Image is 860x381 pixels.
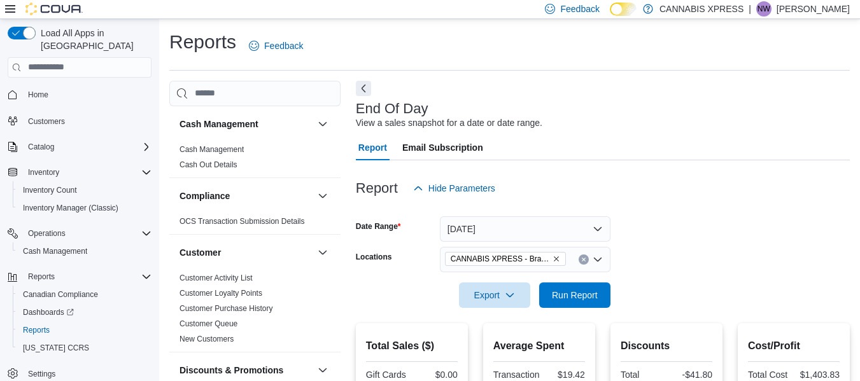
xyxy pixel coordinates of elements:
[552,289,598,301] span: Run Report
[315,188,330,204] button: Compliance
[23,203,118,213] span: Inventory Manager (Classic)
[180,190,230,202] h3: Compliance
[777,1,850,17] p: [PERSON_NAME]
[358,135,387,160] span: Report
[18,287,103,302] a: Canadian Compliance
[3,138,157,156] button: Catalog
[169,142,341,177] div: Cash Management
[18,322,152,338] span: Reports
[13,321,157,339] button: Reports
[18,287,152,302] span: Canadian Compliance
[539,282,610,308] button: Run Report
[180,319,237,329] span: Customer Queue
[180,364,283,377] h3: Discounts & Promotions
[356,252,392,262] label: Locations
[315,116,330,132] button: Cash Management
[366,338,458,354] h2: Total Sales ($)
[180,118,313,130] button: Cash Management
[758,1,770,17] span: NW
[553,255,560,263] button: Remove CANNABIS XPRESS - Brampton (Veterans Drive) from selection in this group
[414,370,458,380] div: $0.00
[356,101,428,116] h3: End Of Day
[180,334,234,344] span: New Customers
[25,3,83,15] img: Cova
[264,39,303,52] span: Feedback
[756,1,772,17] div: Nathan Wilson
[356,221,401,232] label: Date Range
[3,225,157,242] button: Operations
[18,244,152,259] span: Cash Management
[23,87,53,102] a: Home
[180,273,253,283] span: Customer Activity List
[180,145,244,154] a: Cash Management
[23,325,50,335] span: Reports
[13,199,157,217] button: Inventory Manager (Classic)
[13,181,157,199] button: Inventory Count
[36,27,152,52] span: Load All Apps in [GEOGRAPHIC_DATA]
[459,282,530,308] button: Export
[749,1,751,17] p: |
[748,338,840,354] h2: Cost/Profit
[180,304,273,313] a: Customer Purchase History
[180,216,305,226] span: OCS Transaction Submission Details
[23,139,152,155] span: Catalog
[180,246,221,259] h3: Customer
[23,165,152,180] span: Inventory
[356,181,398,196] h3: Report
[18,200,152,216] span: Inventory Manager (Classic)
[180,144,244,155] span: Cash Management
[180,274,253,282] a: Customer Activity List
[23,269,152,284] span: Reports
[13,339,157,357] button: [US_STATE] CCRS
[3,85,157,104] button: Home
[23,226,152,241] span: Operations
[13,242,157,260] button: Cash Management
[169,29,236,55] h1: Reports
[180,118,258,130] h3: Cash Management
[180,217,305,226] a: OCS Transaction Submission Details
[180,364,313,377] button: Discounts & Promotions
[408,176,500,201] button: Hide Parameters
[18,244,92,259] a: Cash Management
[180,288,262,298] span: Customer Loyalty Points
[3,268,157,286] button: Reports
[315,363,330,378] button: Discounts & Promotions
[28,142,54,152] span: Catalog
[23,87,152,102] span: Home
[28,369,55,379] span: Settings
[579,254,589,265] button: Clear input
[428,182,495,195] span: Hide Parameters
[3,111,157,130] button: Customers
[28,272,55,282] span: Reports
[440,216,610,242] button: [DATE]
[356,116,542,130] div: View a sales snapshot for a date or date range.
[659,1,744,17] p: CANNABIS XPRESS
[18,200,123,216] a: Inventory Manager (Classic)
[315,245,330,260] button: Customer
[18,322,55,338] a: Reports
[621,338,712,354] h2: Discounts
[451,253,550,265] span: CANNABIS XPRESS - Brampton (Veterans Drive)
[23,289,98,300] span: Canadian Compliance
[445,252,566,266] span: CANNABIS XPRESS - Brampton (Veterans Drive)
[18,183,82,198] a: Inventory Count
[244,33,308,59] a: Feedback
[560,3,599,15] span: Feedback
[180,335,234,343] a: New Customers
[28,116,65,127] span: Customers
[593,254,603,265] button: Open list of options
[18,340,94,356] a: [US_STATE] CCRS
[180,289,262,298] a: Customer Loyalty Points
[23,139,59,155] button: Catalog
[180,160,237,170] span: Cash Out Details
[23,114,70,129] a: Customers
[18,305,79,320] a: Dashboards
[28,228,66,239] span: Operations
[669,370,712,380] div: -$41.80
[610,3,637,16] input: Dark Mode
[796,370,840,380] div: $1,403.83
[13,303,157,321] a: Dashboards
[356,81,371,96] button: Next
[23,307,74,317] span: Dashboards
